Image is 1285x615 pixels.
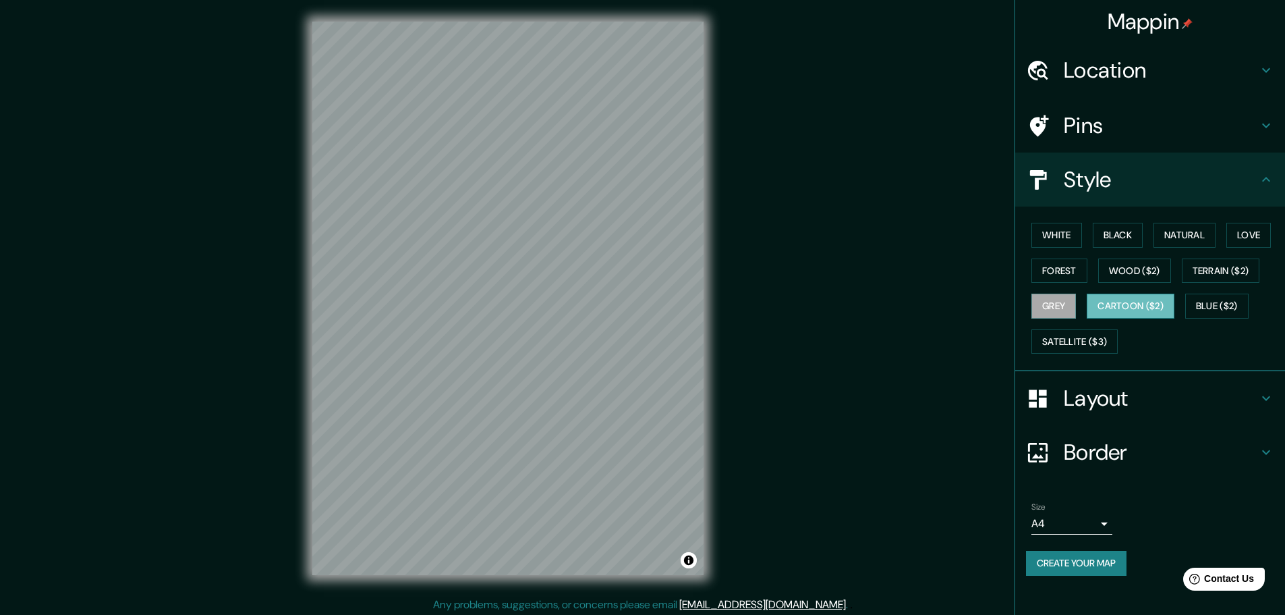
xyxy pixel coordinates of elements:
[1031,513,1112,535] div: A4
[312,22,704,575] canvas: Map
[1182,18,1193,29] img: pin-icon.png
[1015,43,1285,97] div: Location
[1098,259,1171,284] button: Wood ($2)
[1015,153,1285,207] div: Style
[1064,385,1258,412] h4: Layout
[1015,99,1285,153] div: Pins
[1064,57,1258,84] h4: Location
[1031,294,1076,319] button: Grey
[1031,223,1082,248] button: White
[1064,439,1258,466] h4: Border
[679,597,846,612] a: [EMAIL_ADDRESS][DOMAIN_NAME]
[1015,425,1285,479] div: Border
[1185,294,1249,319] button: Blue ($2)
[1108,8,1193,35] h4: Mappin
[1031,502,1046,513] label: Size
[1064,166,1258,193] h4: Style
[848,597,850,613] div: .
[850,597,853,613] div: .
[1226,223,1271,248] button: Love
[681,552,697,568] button: Toggle attribution
[1093,223,1143,248] button: Black
[1165,562,1270,600] iframe: Help widget launcher
[1026,551,1126,576] button: Create your map
[433,597,848,613] p: Any problems, suggestions, or concerns please email .
[1031,259,1087,284] button: Forest
[1015,371,1285,425] div: Layout
[1087,294,1174,319] button: Cartoon ($2)
[1064,112,1258,139] h4: Pins
[1031,329,1118,354] button: Satellite ($3)
[1153,223,1216,248] button: Natural
[1182,259,1260,284] button: Terrain ($2)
